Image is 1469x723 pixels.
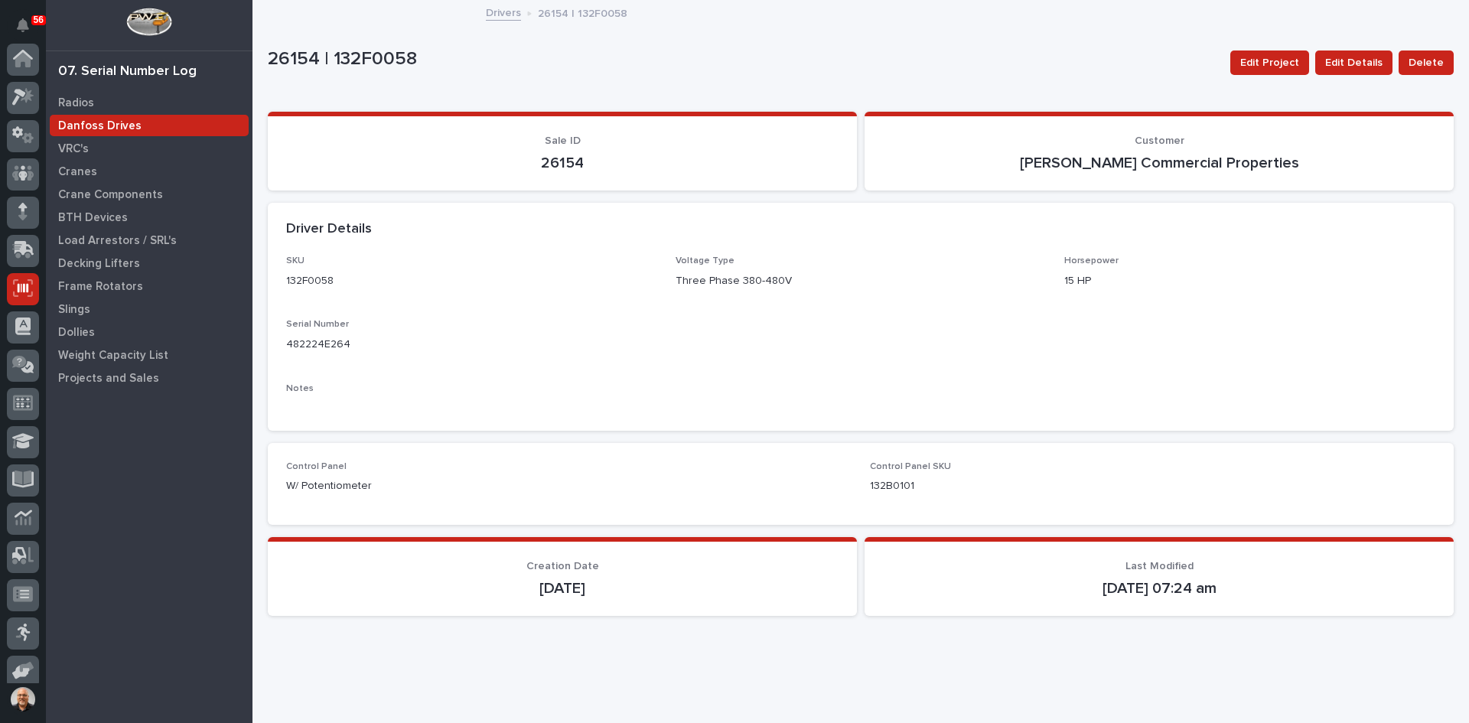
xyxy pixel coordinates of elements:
[1399,50,1454,75] button: Delete
[286,478,852,494] p: W/ Potentiometer
[126,8,171,36] img: Workspace Logo
[58,234,177,248] p: Load Arrestors / SRL's
[1315,50,1392,75] button: Edit Details
[286,273,657,289] p: 132F0058
[1064,273,1091,289] p: 15 HP
[486,3,521,21] a: Drivers
[58,326,95,340] p: Dollies
[46,321,252,344] a: Dollies
[58,211,128,225] p: BTH Devices
[46,366,252,389] a: Projects and Sales
[286,462,347,471] span: Control Panel
[870,478,1435,494] p: 132B0101
[58,142,89,156] p: VRC's
[268,48,1218,70] p: 26154 | 132F0058
[58,257,140,271] p: Decking Lifters
[870,462,951,471] span: Control Panel SKU
[58,64,197,80] div: 07. Serial Number Log
[46,183,252,206] a: Crane Components
[1240,54,1299,72] span: Edit Project
[58,303,90,317] p: Slings
[7,9,39,41] button: Notifications
[545,135,581,146] span: Sale ID
[46,275,252,298] a: Frame Rotators
[46,91,252,114] a: Radios
[1409,54,1444,72] span: Delete
[286,154,839,172] p: 26154
[58,96,94,110] p: Radios
[46,229,252,252] a: Load Arrestors / SRL's
[538,4,627,21] p: 26154 | 132F0058
[286,320,349,329] span: Serial Number
[676,273,792,289] p: Three Phase 380-480V
[58,119,142,133] p: Danfoss Drives
[46,114,252,137] a: Danfoss Drives
[46,137,252,160] a: VRC's
[58,280,143,294] p: Frame Rotators
[1325,54,1383,72] span: Edit Details
[46,298,252,321] a: Slings
[883,579,1435,598] p: [DATE] 07:24 am
[58,372,159,386] p: Projects and Sales
[286,256,305,265] span: SKU
[883,154,1435,172] p: [PERSON_NAME] Commercial Properties
[286,579,839,598] p: [DATE]
[1135,135,1184,146] span: Customer
[1064,256,1119,265] span: Horsepower
[286,384,314,393] span: Notes
[1125,561,1194,572] span: Last Modified
[46,344,252,366] a: Weight Capacity List
[19,18,39,43] div: Notifications56
[526,561,599,572] span: Creation Date
[676,256,734,265] span: Voltage Type
[1230,50,1309,75] button: Edit Project
[286,221,372,238] h2: Driver Details
[46,252,252,275] a: Decking Lifters
[46,206,252,229] a: BTH Devices
[58,165,97,179] p: Cranes
[46,160,252,183] a: Cranes
[34,15,44,25] p: 56
[286,337,657,353] p: 482224E264
[58,349,168,363] p: Weight Capacity List
[58,188,163,202] p: Crane Components
[7,683,39,715] button: users-avatar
